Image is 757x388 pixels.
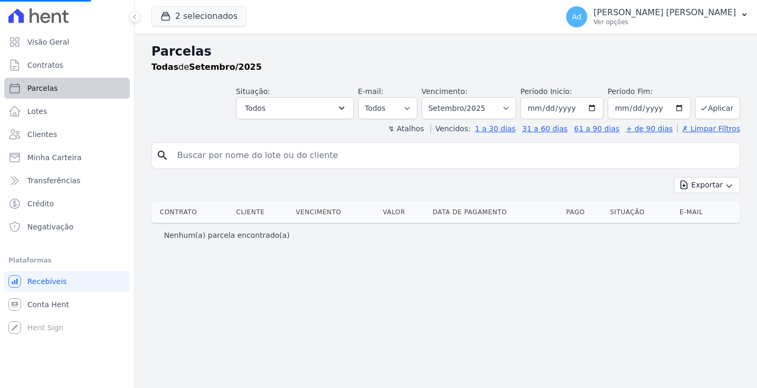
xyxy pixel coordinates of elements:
[388,124,424,133] label: ↯ Atalhos
[151,42,740,61] h2: Parcelas
[674,177,740,193] button: Exportar
[27,299,69,310] span: Conta Hent
[475,124,516,133] a: 1 a 30 dias
[562,202,606,223] th: Pago
[27,60,63,70] span: Contratos
[572,13,581,20] span: Ad
[4,170,130,191] a: Transferências
[27,175,80,186] span: Transferências
[594,7,736,18] p: [PERSON_NAME] [PERSON_NAME]
[626,124,673,133] a: + de 90 dias
[431,124,470,133] label: Vencidos:
[422,87,467,96] label: Vencimento:
[4,124,130,145] a: Clientes
[378,202,428,223] th: Valor
[4,101,130,122] a: Lotes
[606,202,675,223] th: Situação
[608,86,691,97] label: Período Fim:
[171,145,735,166] input: Buscar por nome do lote ou do cliente
[520,87,572,96] label: Período Inicío:
[574,124,619,133] a: 61 a 90 dias
[27,276,67,287] span: Recebíveis
[4,216,130,237] a: Negativação
[151,62,179,72] strong: Todas
[245,102,265,114] span: Todos
[151,61,262,74] p: de
[164,230,290,240] p: Nenhum(a) parcela encontrado(a)
[27,222,74,232] span: Negativação
[4,78,130,99] a: Parcelas
[27,129,57,140] span: Clientes
[4,55,130,76] a: Contratos
[27,83,58,93] span: Parcelas
[4,271,130,292] a: Recebíveis
[232,202,292,223] th: Cliente
[4,32,130,53] a: Visão Geral
[236,87,270,96] label: Situação:
[27,198,54,209] span: Crédito
[4,294,130,315] a: Conta Hent
[558,2,757,32] button: Ad [PERSON_NAME] [PERSON_NAME] Ver opções
[358,87,384,96] label: E-mail:
[292,202,378,223] th: Vencimento
[151,202,232,223] th: Contrato
[236,97,354,119] button: Todos
[522,124,567,133] a: 31 a 60 dias
[676,202,727,223] th: E-mail
[4,193,130,214] a: Crédito
[4,147,130,168] a: Minha Carteira
[156,149,169,162] i: search
[27,106,47,117] span: Lotes
[428,202,562,223] th: Data de Pagamento
[27,37,69,47] span: Visão Geral
[27,152,81,163] span: Minha Carteira
[189,62,262,72] strong: Setembro/2025
[695,97,740,119] button: Aplicar
[594,18,736,26] p: Ver opções
[677,124,740,133] a: ✗ Limpar Filtros
[151,6,247,26] button: 2 selecionados
[8,254,126,267] div: Plataformas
